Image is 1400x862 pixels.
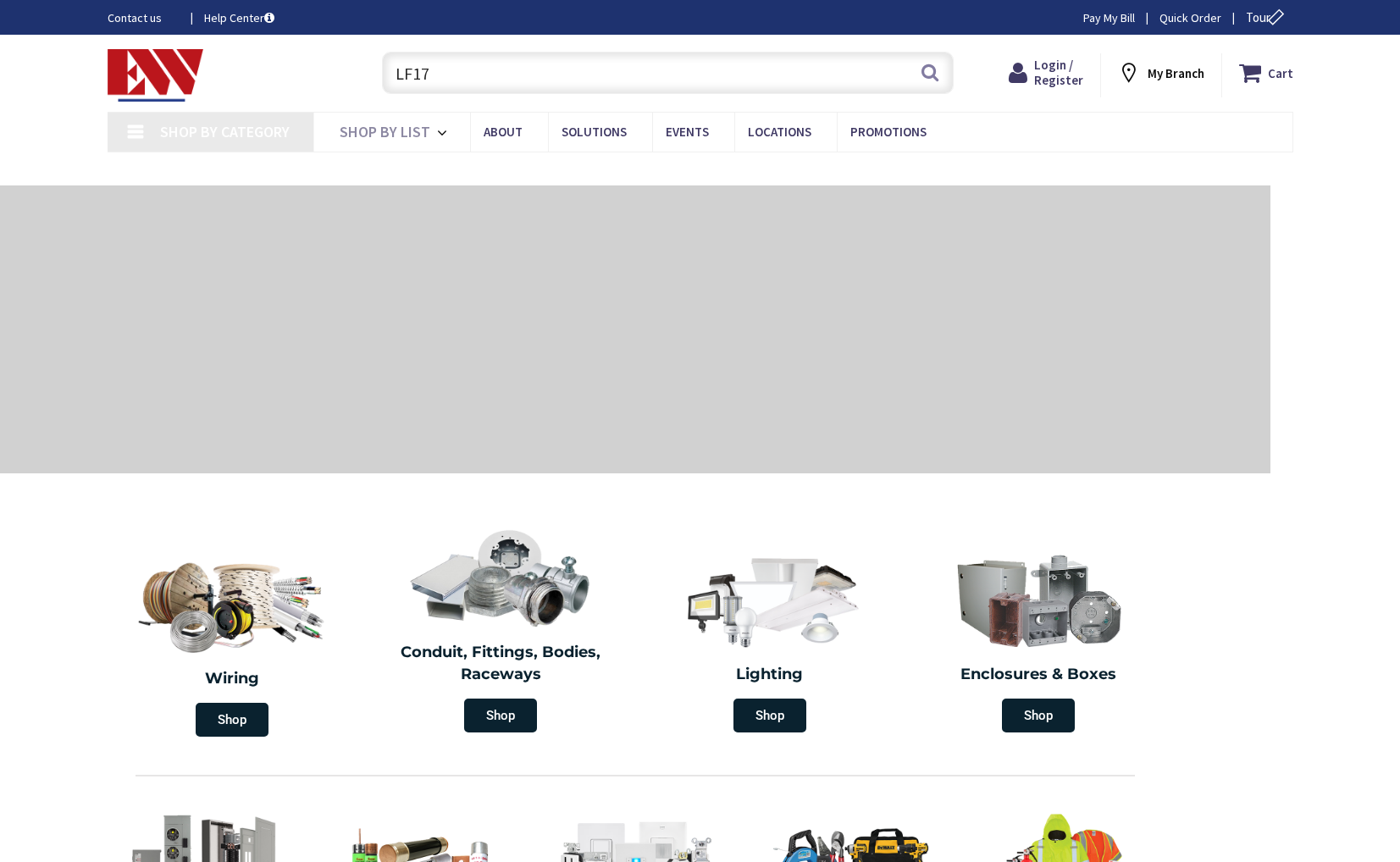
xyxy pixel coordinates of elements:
span: Shop By Category [160,122,290,141]
a: Quick Order [1159,9,1221,26]
img: Electrical Wholesalers, Inc. [108,49,204,102]
a: Conduit, Fittings, Bodies, Raceways Shop [371,520,632,741]
a: Lighting Shop [639,542,900,741]
a: Help Center [204,9,274,26]
h2: Lighting [648,664,892,686]
a: Pay My Bill [1083,9,1135,26]
h2: Conduit, Fittings, Bodies, Raceways [379,642,623,685]
strong: Cart [1268,58,1293,88]
div: My Branch [1117,58,1204,88]
a: Enclosures & Boxes Shop [909,542,1170,741]
span: Tour [1246,9,1289,25]
h2: Wiring [106,668,358,690]
a: Contact us [108,9,177,26]
strong: My Branch [1148,65,1204,81]
span: About [484,124,523,140]
a: Cart [1239,58,1293,88]
span: Shop [196,703,268,737]
span: Shop [1002,699,1075,732]
input: What are you looking for? [382,52,954,94]
h2: Enclosures & Boxes [917,664,1161,686]
span: Promotions [850,124,927,140]
a: Login / Register [1009,58,1083,88]
span: Events [666,124,709,140]
span: Shop [464,699,537,732]
span: Login / Register [1034,57,1083,88]
span: Shop By List [340,122,430,141]
span: Shop [733,699,806,732]
span: Locations [748,124,811,140]
span: Solutions [562,124,627,140]
a: Wiring Shop [97,542,367,745]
